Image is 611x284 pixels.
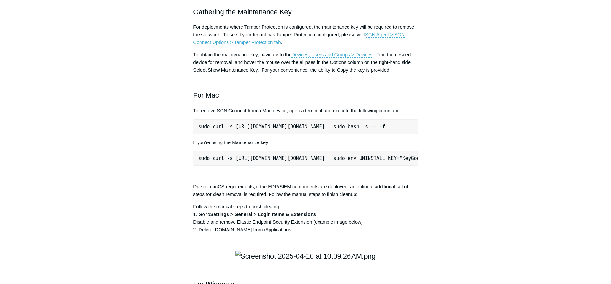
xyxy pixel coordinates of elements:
h2: Gathering the Maintenance Key [193,6,418,17]
strong: Settings > General > Login Items & Extensions [210,211,316,217]
p: Due to macOS requirements, if the EDR/SIEM components are deployed, an optional additional set of... [193,183,418,198]
p: Follow the manual steps to finish cleanup: 1. Go to Disable and remove Elastic Endpoint Security ... [193,203,418,233]
a: Devices, Users and Groups > Devices [291,52,372,58]
p: For deployments where Tamper Protection is configured, the maintenance key will be required to re... [193,23,418,46]
p: To remove SGN Connect from a Mac device, open a terminal and execute the following command: [193,107,418,114]
p: To obtain the maintenance key, navigate to the . Find the desired device for removal, and hover t... [193,51,418,74]
pre: sudo curl -s [URL][DOMAIN_NAME][DOMAIN_NAME] | sudo env UNINSTALL_KEY="KeyGoesHere" bash -s -- -f [193,151,418,166]
p: If you're using the Maintenance key [193,139,418,146]
img: Screenshot 2025-04-10 at 10.09.26 AM.png [235,251,376,262]
pre: sudo curl -s [URL][DOMAIN_NAME][DOMAIN_NAME] | sudo bash -s -- -f [193,119,418,134]
h2: For Mac [193,79,418,101]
